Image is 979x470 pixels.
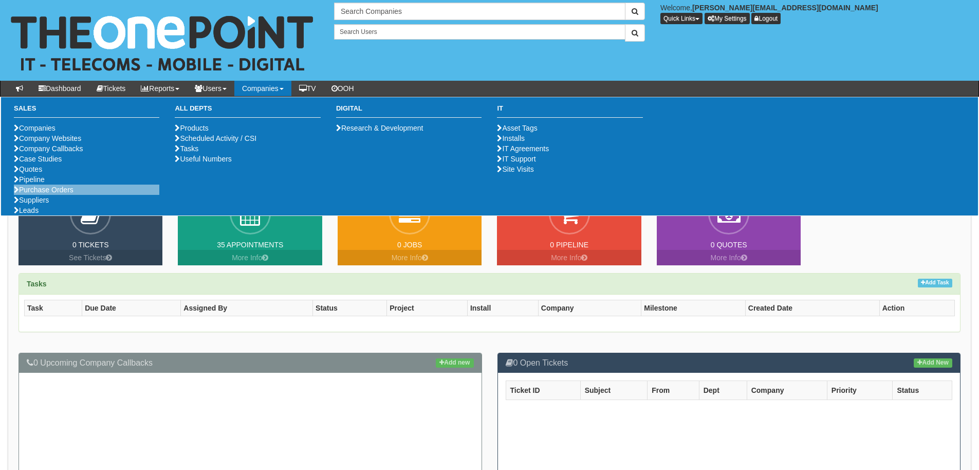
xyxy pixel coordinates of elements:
a: 0 Tickets [72,241,109,249]
button: Quick Links [660,13,703,24]
th: From [648,381,699,400]
a: 0 Quotes [711,241,747,249]
a: OOH [324,81,362,96]
th: Created Date [745,300,879,316]
a: 35 Appointments [217,241,283,249]
a: 0 Pipeline [550,241,588,249]
input: Search Users [334,24,625,40]
th: Priority [827,381,893,400]
a: Logout [751,13,781,24]
h3: IT [497,105,642,118]
th: Company [747,381,827,400]
a: Useful Numbers [175,155,231,163]
a: My Settings [705,13,750,24]
th: Ticket ID [506,381,580,400]
a: Suppliers [14,196,49,204]
a: IT Support [497,155,535,163]
a: Installs [497,134,525,142]
a: Leads [14,206,39,214]
a: Reports [133,81,187,96]
h3: Sales [14,105,159,118]
b: [PERSON_NAME][EMAIL_ADDRESS][DOMAIN_NAME] [692,4,878,12]
a: Site Visits [497,165,533,173]
a: Pipeline [14,175,45,184]
a: Research & Development [336,124,423,132]
a: Companies [234,81,291,96]
th: Subject [580,381,648,400]
a: Case Studies [14,155,62,163]
a: More Info [497,250,641,265]
th: Due Date [82,300,181,316]
a: Add new [436,358,473,368]
a: Companies [14,124,56,132]
a: Dashboard [31,81,89,96]
a: More Info [178,250,322,265]
a: Tickets [89,81,134,96]
th: Milestone [641,300,746,316]
a: More Info [657,250,801,265]
th: Status [313,300,387,316]
a: Products [175,124,208,132]
th: Task [25,300,82,316]
th: Project [387,300,468,316]
a: Purchase Orders [14,186,73,194]
h3: Digital [336,105,482,118]
h3: 0 Upcoming Company Callbacks [27,358,474,368]
th: Dept [699,381,747,400]
div: Welcome, [653,3,979,24]
th: Assigned By [181,300,313,316]
a: More Info [338,250,482,265]
strong: Tasks [27,280,47,288]
th: Install [467,300,538,316]
a: Add Task [918,279,952,287]
a: IT Agreements [497,144,549,153]
a: Users [187,81,234,96]
a: 0 Jobs [397,241,422,249]
a: Company Callbacks [14,144,83,153]
a: Company Websites [14,134,81,142]
a: Quotes [14,165,42,173]
a: Tasks [175,144,198,153]
input: Search Companies [334,3,625,20]
a: Scheduled Activity / CSI [175,134,256,142]
h3: 0 Open Tickets [506,358,953,368]
h3: All Depts [175,105,320,118]
a: See Tickets [19,250,162,265]
th: Action [879,300,954,316]
th: Company [538,300,641,316]
th: Status [893,381,952,400]
a: Add New [914,358,952,368]
a: TV [291,81,324,96]
a: Asset Tags [497,124,537,132]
